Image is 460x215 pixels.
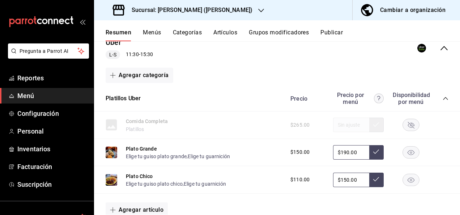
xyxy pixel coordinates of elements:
div: , [126,152,230,160]
input: Sin ajuste [333,145,369,160]
button: Publicar [320,29,343,41]
button: open_drawer_menu [80,19,85,25]
div: Disponibilidad por menú [393,92,429,105]
span: Suscripción [17,180,88,189]
span: Configuración [17,109,88,118]
button: Elige tu guarnición [188,153,230,160]
div: , [126,180,226,187]
span: $150.00 [290,148,310,156]
input: Sin ajuste [333,173,369,187]
img: Preview [106,147,117,158]
span: Menú [17,91,88,101]
div: 11:30 - 15:30 [106,50,153,59]
a: Pregunta a Parrot AI [5,52,89,60]
button: Artículos [213,29,237,41]
div: Precio por menú [333,92,384,105]
div: Precio [283,95,329,102]
button: Plato Grande [126,145,157,152]
span: Inventarios [17,144,88,154]
button: Menús [143,29,161,41]
span: Reportes [17,73,88,83]
span: Pregunta a Parrot AI [20,47,78,55]
span: Facturación [17,162,88,172]
div: navigation tabs [106,29,460,41]
button: Elige tu guiso plato grande [126,153,187,160]
button: Elige tu guarnición [184,180,226,187]
button: Plato Chico [126,173,153,180]
div: collapse-menu-row [94,31,460,65]
button: Elige tu guiso plato chico [126,180,183,187]
button: Agregar categoría [106,68,173,83]
button: collapse-category-row [443,96,448,101]
button: Uber [106,37,121,48]
button: Grupos modificadores [249,29,309,41]
h3: Sucursal: [PERSON_NAME] ([PERSON_NAME]) [126,6,252,14]
img: Preview [106,174,117,186]
button: Pregunta a Parrot AI [8,43,89,59]
span: L-S [106,51,119,59]
button: Categorías [173,29,202,41]
span: Personal [17,126,88,136]
button: Platillos Uber [106,94,141,103]
div: Cambiar a organización [380,5,446,15]
span: $110.00 [290,176,310,184]
button: Resumen [106,29,131,41]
